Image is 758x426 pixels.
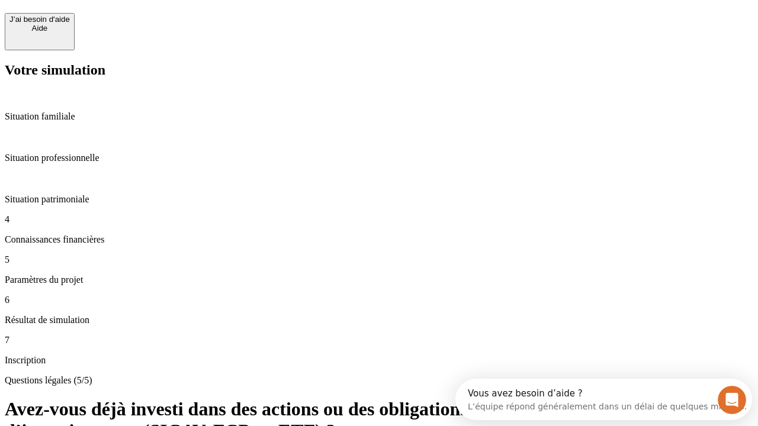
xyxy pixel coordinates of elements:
[9,24,70,33] div: Aide
[5,62,753,78] h2: Votre simulation
[718,386,746,414] iframe: Intercom live chat
[5,153,753,163] p: Situation professionnelle
[5,315,753,325] p: Résultat de simulation
[5,355,753,366] p: Inscription
[5,111,753,122] p: Situation familiale
[5,194,753,205] p: Situation patrimoniale
[5,5,326,37] div: Ouvrir le Messenger Intercom
[5,295,753,305] p: 6
[5,254,753,265] p: 5
[5,275,753,285] p: Paramètres du projet
[12,20,291,32] div: L’équipe répond généralement dans un délai de quelques minutes.
[5,335,753,346] p: 7
[5,214,753,225] p: 4
[5,234,753,245] p: Connaissances financières
[12,10,291,20] div: Vous avez besoin d’aide ?
[5,375,753,386] p: Questions légales (5/5)
[9,15,70,24] div: J’ai besoin d'aide
[5,13,75,50] button: J’ai besoin d'aideAide
[455,379,752,420] iframe: Intercom live chat discovery launcher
